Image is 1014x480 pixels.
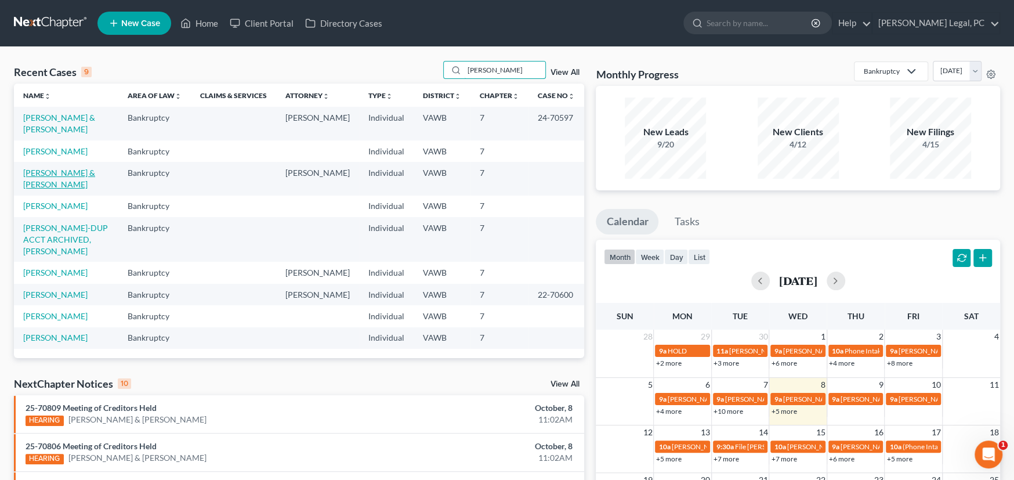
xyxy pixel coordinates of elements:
span: 9a [889,395,897,403]
a: +5 more [656,454,681,463]
a: Attorneyunfold_more [285,91,329,100]
span: 9a [774,347,781,355]
h2: [DATE] [779,275,817,287]
span: 11a [716,347,728,355]
div: 11:02AM [398,452,573,464]
td: Individual [359,305,414,327]
span: Mon [672,311,693,321]
div: HEARING [26,454,64,464]
div: Recent Cases [14,65,92,79]
td: 7 [470,196,528,217]
a: +3 more [714,359,739,367]
span: Tue [733,311,748,321]
span: [PERSON_NAME] [PHONE_NUMBER], [EMAIL_ADDRESS][DOMAIN_NAME], [STREET_ADDRESS] [671,442,973,451]
td: VAWB [414,327,470,349]
span: 2 [877,330,884,344]
span: [PERSON_NAME] - file answer to MFR [783,347,898,355]
td: [PERSON_NAME] [276,162,359,195]
div: October, 8 [398,402,573,414]
td: Individual [359,284,414,305]
span: 3 [935,330,942,344]
span: 11 [988,378,1000,392]
span: 7 [762,378,769,392]
div: New Clients [758,125,839,139]
span: 10 [930,378,942,392]
td: 7 [470,284,528,305]
span: Fri [907,311,919,321]
span: Sun [617,311,633,321]
a: +5 more [771,407,796,416]
a: [PERSON_NAME] [23,201,88,211]
a: +7 more [771,454,796,463]
td: 7 [470,162,528,195]
td: Individual [359,140,414,162]
a: +10 more [714,407,743,416]
i: unfold_more [512,93,519,100]
div: 9 [81,67,92,77]
td: Bankruptcy [118,327,191,349]
a: Home [175,13,224,34]
a: +4 more [829,359,854,367]
td: Bankruptcy [118,162,191,195]
div: 9/20 [625,139,706,150]
a: Chapterunfold_more [480,91,519,100]
span: 9a [889,347,897,355]
div: October, 8 [398,441,573,452]
td: VAWB [414,162,470,195]
div: NextChapter Notices [14,377,131,391]
a: View All [551,68,580,77]
i: unfold_more [175,93,182,100]
a: +4 more [656,407,681,416]
span: 9a [658,347,666,355]
a: [PERSON_NAME] & [PERSON_NAME] [23,113,95,134]
a: View All [551,380,580,388]
iframe: Intercom live chat [975,441,1002,468]
i: unfold_more [323,93,329,100]
td: VAWB [414,217,470,262]
span: [PERSON_NAME] OUT [667,395,737,403]
button: list [688,249,710,265]
td: Bankruptcy [118,140,191,162]
td: Individual [359,217,414,262]
a: [PERSON_NAME] [23,311,88,321]
a: [PERSON_NAME] [23,290,88,299]
span: 4 [993,330,1000,344]
td: 24-70597 [528,107,584,140]
span: [PERSON_NAME] OUT [841,395,911,403]
span: 5 [646,378,653,392]
a: +8 more [886,359,912,367]
span: 6 [704,378,711,392]
a: 25-70809 Meeting of Creditors Held [26,403,157,413]
span: 10a [832,347,843,355]
span: [PERSON_NAME] OUT [725,395,795,403]
a: Directory Cases [299,13,388,34]
span: 16 [872,425,884,439]
td: Bankruptcy [118,262,191,283]
th: Claims & Services [191,84,276,107]
div: 4/15 [890,139,971,150]
span: 10a [889,442,901,451]
a: Help [832,13,871,34]
a: [PERSON_NAME] [23,333,88,342]
a: Nameunfold_more [23,91,51,100]
div: New Filings [890,125,971,139]
div: 10 [118,378,131,389]
td: VAWB [414,284,470,305]
button: week [635,249,664,265]
span: 9a [832,442,839,451]
span: [PERSON_NAME] OUT [783,395,853,403]
i: unfold_more [44,93,51,100]
a: +2 more [656,359,681,367]
span: 9a [774,395,781,403]
a: 25-70806 Meeting of Creditors Held [26,441,157,451]
a: [PERSON_NAME] [23,268,88,277]
td: Individual [359,262,414,283]
span: 10a [658,442,670,451]
div: 4/12 [758,139,839,150]
td: Bankruptcy [118,107,191,140]
td: VAWB [414,107,470,140]
span: 9a [716,395,724,403]
a: [PERSON_NAME] & [PERSON_NAME] [23,168,95,189]
a: [PERSON_NAME] [23,146,88,156]
a: [PERSON_NAME] & [PERSON_NAME] [68,452,207,464]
